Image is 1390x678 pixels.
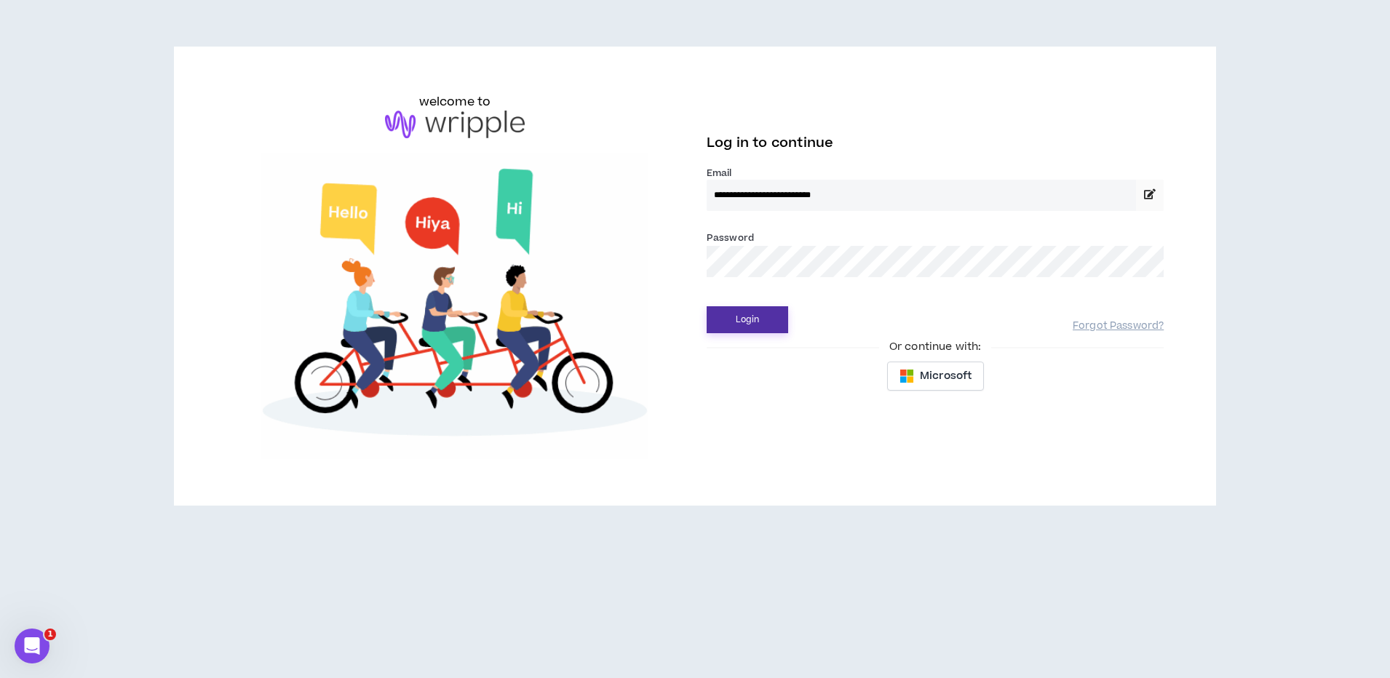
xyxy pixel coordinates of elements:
[707,231,754,244] label: Password
[15,629,49,663] iframe: Intercom live chat
[419,93,491,111] h6: welcome to
[44,629,56,640] span: 1
[1073,319,1164,333] a: Forgot Password?
[887,362,984,391] button: Microsoft
[226,153,683,459] img: Welcome to Wripple
[385,111,525,138] img: logo-brand.png
[920,368,972,384] span: Microsoft
[707,134,833,152] span: Log in to continue
[707,306,788,333] button: Login
[707,167,1164,180] label: Email
[879,339,991,355] span: Or continue with:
